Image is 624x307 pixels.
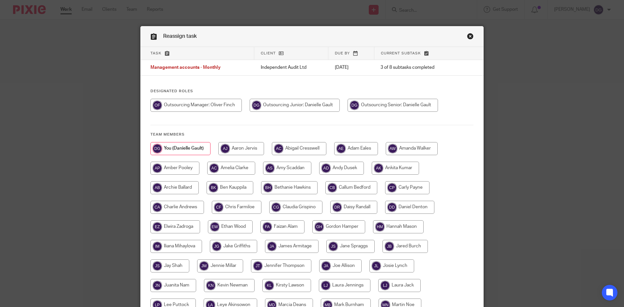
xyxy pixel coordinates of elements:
p: [DATE] [335,64,367,71]
span: Task [150,51,162,55]
span: Current subtask [381,51,421,55]
span: Due by [335,51,350,55]
span: Client [261,51,276,55]
h4: Designated Roles [150,89,474,94]
span: Management accounts - Monthly [150,66,221,70]
span: Reassign task [163,34,197,39]
a: Close this dialog window [467,33,474,42]
h4: Team members [150,132,474,137]
p: Independent Audit Ltd [261,64,322,71]
td: 3 of 8 subtasks completed [374,60,459,76]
